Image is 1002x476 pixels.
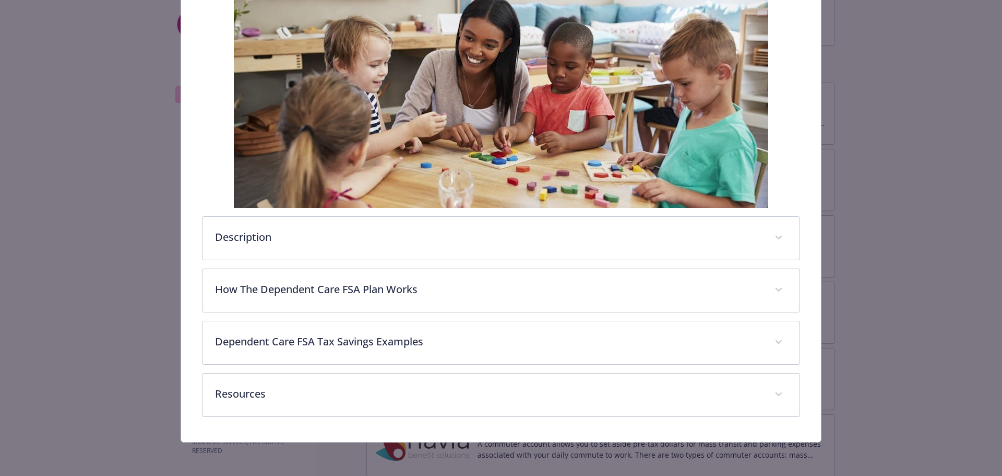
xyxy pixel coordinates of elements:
p: Dependent Care FSA Tax Savings Examples [215,334,762,350]
div: Dependent Care FSA Tax Savings Examples [202,321,800,364]
div: How The Dependent Care FSA Plan Works [202,269,800,312]
p: How The Dependent Care FSA Plan Works [215,282,762,297]
div: Description [202,217,800,260]
p: Description [215,229,762,245]
p: Resources [215,386,762,402]
div: Resources [202,374,800,416]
